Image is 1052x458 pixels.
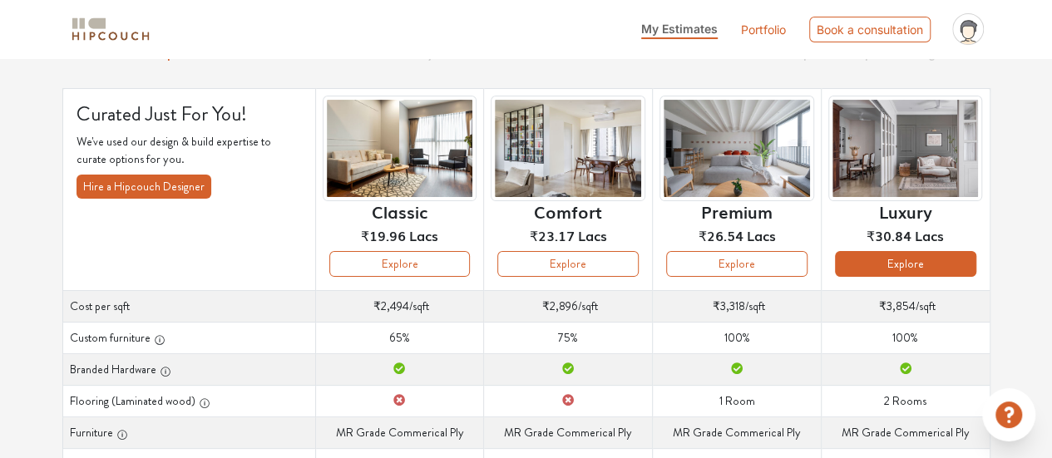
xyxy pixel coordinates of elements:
[323,96,477,201] img: header-preview
[373,298,409,314] span: ₹2,494
[484,322,653,353] td: 75%
[69,11,152,48] span: logo-horizontal.svg
[77,133,302,168] p: We've used our design & build expertise to curate options for you.
[653,290,822,322] td: /sqft
[821,322,990,353] td: 100%
[361,225,406,245] span: ₹19.96
[77,175,211,199] button: Hire a Hipcouch Designer
[835,251,976,277] button: Explore
[821,385,990,416] td: 2 Rooms
[746,225,775,245] span: Lacs
[69,15,152,44] img: logo-horizontal.svg
[484,290,653,322] td: /sqft
[62,353,315,385] th: Branded Hardware
[659,96,814,201] img: header-preview
[915,225,944,245] span: Lacs
[828,96,983,201] img: header-preview
[62,385,315,416] th: Flooring (Laminated wood)
[77,102,302,126] h4: Curated Just For You!
[701,201,773,221] h6: Premium
[578,225,607,245] span: Lacs
[315,322,484,353] td: 65%
[712,298,744,314] span: ₹3,318
[62,290,315,322] th: Cost per sqft
[653,322,822,353] td: 100%
[62,416,315,448] th: Furniture
[741,21,786,38] a: Portfolio
[821,290,990,322] td: /sqft
[821,416,990,448] td: MR Grade Commerical Ply
[484,416,653,448] td: MR Grade Commerical Ply
[698,225,743,245] span: ₹26.54
[534,201,602,221] h6: Comfort
[809,17,931,42] div: Book a consultation
[315,290,484,322] td: /sqft
[879,201,932,221] h6: Luxury
[530,225,575,245] span: ₹23.17
[491,96,645,201] img: header-preview
[666,251,808,277] button: Explore
[409,225,438,245] span: Lacs
[653,385,822,416] td: 1 Room
[542,298,578,314] span: ₹2,896
[653,416,822,448] td: MR Grade Commerical Ply
[372,201,427,221] h6: Classic
[867,225,911,245] span: ₹30.84
[62,322,315,353] th: Custom furniture
[497,251,639,277] button: Explore
[641,22,718,36] span: My Estimates
[315,416,484,448] td: MR Grade Commerical Ply
[329,251,471,277] button: Explore
[879,298,916,314] span: ₹3,854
